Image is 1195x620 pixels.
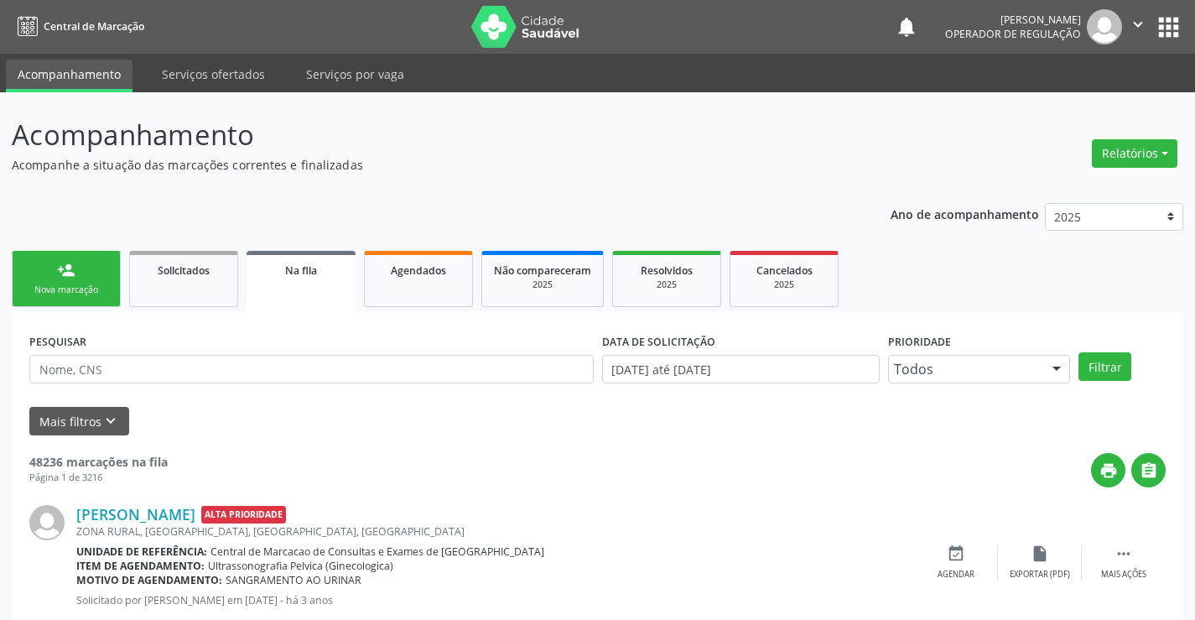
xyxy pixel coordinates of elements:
a: Acompanhamento [6,60,132,92]
div: Nova marcação [24,284,108,296]
i: event_available [947,544,965,563]
button: print [1091,453,1125,487]
a: Serviços por vaga [294,60,416,89]
button: notifications [895,15,918,39]
img: img [29,505,65,540]
span: Agendados [391,263,446,278]
input: Selecione um intervalo [602,355,880,383]
button: apps [1154,13,1183,42]
span: Solicitados [158,263,210,278]
div: Página 1 de 3216 [29,471,168,485]
i: keyboard_arrow_down [101,412,120,430]
span: SANGRAMENTO AO URINAR [226,573,361,587]
a: Serviços ofertados [150,60,277,89]
div: Exportar (PDF) [1010,569,1070,581]
span: Ultrassonografia Pelvica (Ginecologica) [208,559,393,573]
div: [PERSON_NAME] [945,13,1081,27]
span: Operador de regulação [945,27,1081,41]
div: ZONA RURAL, [GEOGRAPHIC_DATA], [GEOGRAPHIC_DATA], [GEOGRAPHIC_DATA] [76,524,914,539]
i: print [1099,461,1118,480]
i: insert_drive_file [1031,544,1049,563]
label: DATA DE SOLICITAÇÃO [602,329,715,355]
span: Alta Prioridade [201,506,286,524]
a: [PERSON_NAME] [76,505,195,524]
a: Central de Marcação [12,13,144,40]
button: Mais filtroskeyboard_arrow_down [29,407,129,436]
p: Acompanhamento [12,114,832,156]
div: 2025 [625,279,709,291]
span: Todos [894,361,1037,378]
button: Filtrar [1078,352,1131,381]
div: person_add [57,261,75,279]
button:  [1122,9,1154,44]
span: Central de Marcacao de Consultas e Exames de [GEOGRAPHIC_DATA] [210,544,544,559]
div: 2025 [494,279,591,291]
label: PESQUISAR [29,329,86,355]
div: Agendar [938,569,974,581]
p: Solicitado por [PERSON_NAME] em [DATE] - há 3 anos [76,593,914,607]
label: Prioridade [888,329,951,355]
span: Central de Marcação [44,19,144,34]
button:  [1131,453,1166,487]
div: 2025 [742,279,826,291]
p: Ano de acompanhamento [891,203,1039,224]
span: Resolvidos [641,263,693,278]
b: Unidade de referência: [76,544,207,559]
span: Na fila [285,263,317,278]
b: Motivo de agendamento: [76,573,222,587]
i:  [1129,15,1147,34]
input: Nome, CNS [29,355,594,383]
div: Mais ações [1101,569,1146,581]
strong: 48236 marcações na fila [29,454,168,470]
i:  [1140,461,1158,480]
span: Cancelados [756,263,813,278]
b: Item de agendamento: [76,559,205,573]
i:  [1114,544,1133,563]
button: Relatórios [1092,139,1177,168]
span: Não compareceram [494,263,591,278]
p: Acompanhe a situação das marcações correntes e finalizadas [12,156,832,174]
img: img [1087,9,1122,44]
